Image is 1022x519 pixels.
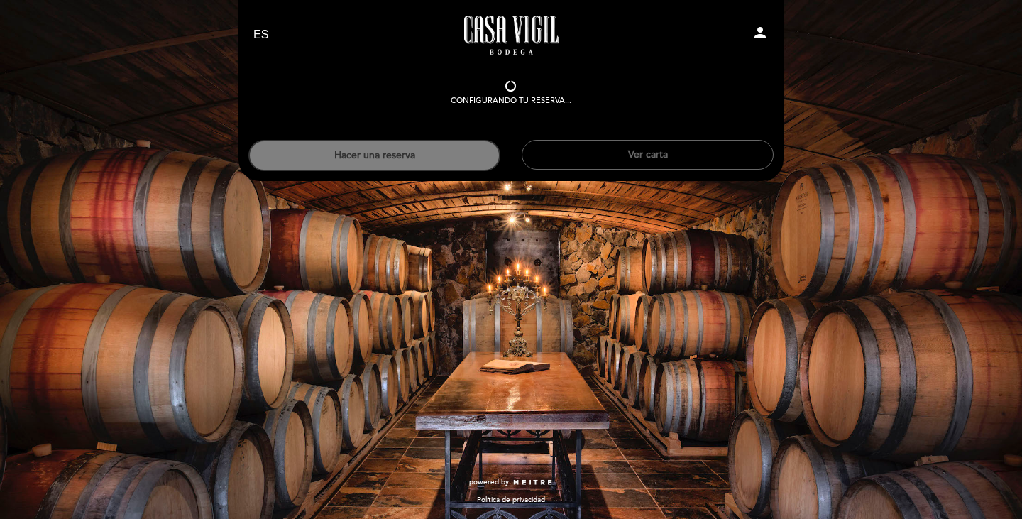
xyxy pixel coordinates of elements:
a: powered by [469,477,553,487]
a: Casa Vigil - Restaurante [422,16,600,55]
img: MEITRE [512,479,553,486]
button: Ver carta [522,140,774,170]
div: Configurando tu reserva... [451,95,571,106]
span: powered by [469,477,509,487]
button: Hacer una reserva [248,140,500,171]
i: person [752,24,769,41]
button: person [752,24,769,46]
a: Política de privacidad [477,495,545,505]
